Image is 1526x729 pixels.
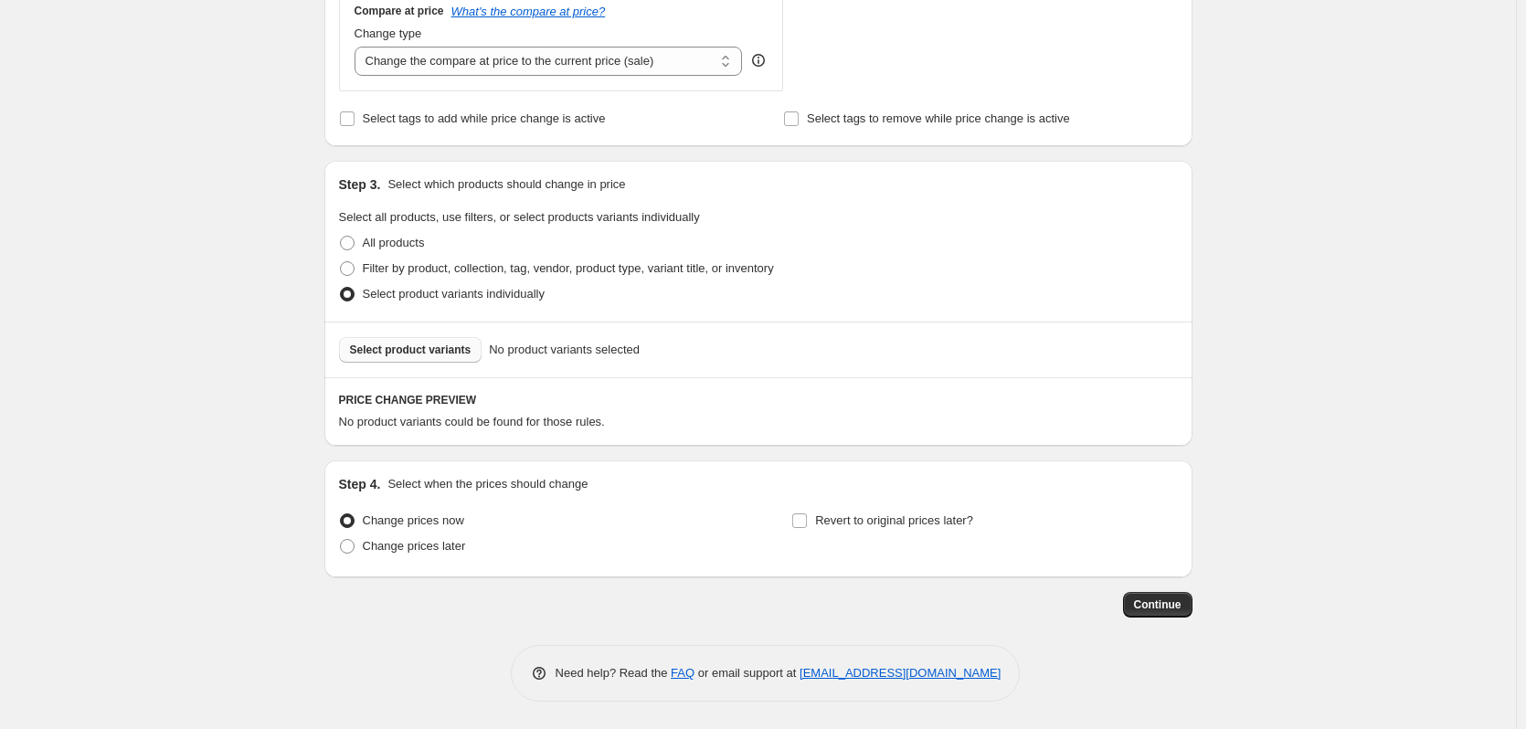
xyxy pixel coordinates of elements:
button: Select product variants [339,337,482,363]
span: All products [363,236,425,249]
h3: Compare at price [355,4,444,18]
h2: Step 3. [339,175,381,194]
div: help [749,51,768,69]
span: Change type [355,26,422,40]
span: Need help? Read the [556,666,672,680]
span: Select tags to remove while price change is active [807,111,1070,125]
p: Select when the prices should change [387,475,588,493]
h2: Step 4. [339,475,381,493]
button: Continue [1123,592,1192,618]
span: Select tags to add while price change is active [363,111,606,125]
p: Select which products should change in price [387,175,625,194]
span: or email support at [694,666,800,680]
a: [EMAIL_ADDRESS][DOMAIN_NAME] [800,666,1001,680]
a: FAQ [671,666,694,680]
span: No product variants selected [489,341,640,359]
span: Continue [1134,597,1182,612]
span: Change prices now [363,513,464,527]
span: Revert to original prices later? [815,513,973,527]
span: Change prices later [363,539,466,553]
button: What's the compare at price? [451,5,606,18]
span: Select all products, use filters, or select products variants individually [339,210,700,224]
span: Filter by product, collection, tag, vendor, product type, variant title, or inventory [363,261,774,275]
span: Select product variants individually [363,287,545,301]
span: Select product variants [350,343,472,357]
h6: PRICE CHANGE PREVIEW [339,393,1178,407]
span: No product variants could be found for those rules. [339,415,605,428]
